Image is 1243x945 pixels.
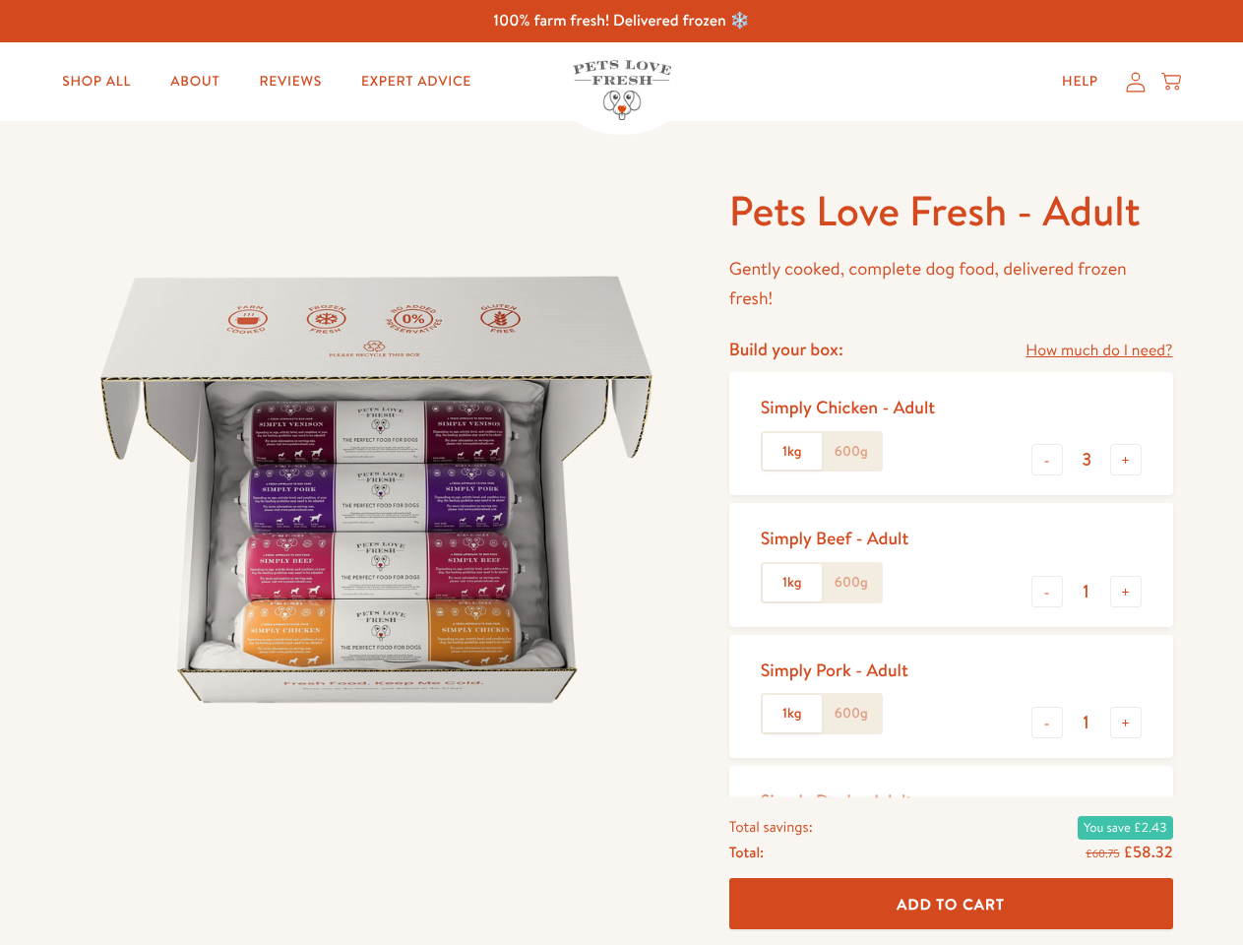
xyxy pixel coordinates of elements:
a: Reviews [243,62,337,101]
div: Simply Pork - Adult [761,659,908,681]
div: Simply Beef - Adult [761,527,909,549]
label: 600g [822,695,881,732]
a: Shop All [46,62,147,101]
a: How much do I need? [1025,338,1172,364]
a: About [155,62,235,101]
h1: Pets Love Fresh - Adult [729,184,1173,238]
div: Simply Chicken - Adult [761,396,935,418]
label: 1kg [763,564,822,601]
img: Pets Love Fresh [573,60,671,120]
label: 600g [822,433,881,471]
span: Total savings: [729,813,813,839]
button: - [1031,444,1063,475]
div: Simply Duck - Adult [761,789,913,812]
img: Pets Love Fresh - Adult [71,184,682,795]
label: 1kg [763,433,822,471]
button: - [1031,576,1063,607]
span: Total: [729,839,764,864]
a: Help [1046,62,1114,101]
h4: Build your box: [729,338,843,360]
s: £60.75 [1086,845,1119,860]
label: 600g [822,564,881,601]
span: £58.32 [1123,841,1172,862]
button: Add To Cart [729,878,1173,930]
a: Expert Advice [345,62,487,101]
button: + [1110,707,1142,738]
span: Add To Cart [897,893,1005,913]
button: + [1110,444,1142,475]
button: + [1110,576,1142,607]
span: You save £2.43 [1078,815,1172,839]
label: 1kg [763,695,822,732]
button: - [1031,707,1063,738]
p: Gently cooked, complete dog food, delivered frozen fresh! [729,254,1173,314]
